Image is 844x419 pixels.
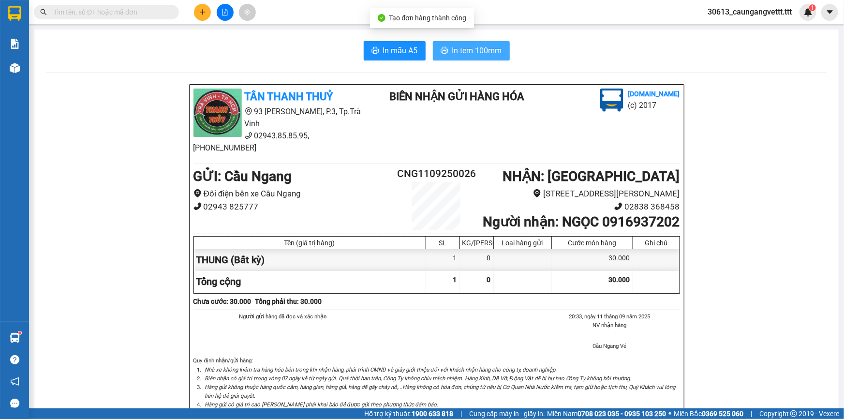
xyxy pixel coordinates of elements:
b: GỬI : Cầu Ngang [193,168,292,184]
span: question-circle [10,355,19,364]
strong: 1900 633 818 [412,410,453,418]
button: printerIn tem 100mm [433,41,510,60]
span: | [460,408,462,419]
div: THUNG (Bất kỳ) [194,249,426,271]
button: plus [194,4,211,21]
strong: 0708 023 035 - 0935 103 250 [577,410,666,418]
span: ⚪️ [668,412,671,416]
span: Hỗ trợ kỹ thuật: [364,408,453,419]
strong: 0369 525 060 [702,410,743,418]
span: Miền Nam [547,408,666,419]
div: 30.000 [552,249,633,271]
span: CC : [61,63,75,74]
span: environment [193,189,202,197]
div: TRUNG [8,31,56,43]
span: check-circle [378,14,385,22]
span: copyright [790,410,797,417]
b: Chưa cước : 30.000 [193,298,252,305]
b: TÂN THANH THUỶ [245,90,333,103]
li: 02838 368458 [477,200,680,213]
h2: CNG1109250026 [396,166,477,182]
b: Người nhận : NGỌC 0916937202 [483,214,680,230]
span: Gửi: [8,9,23,19]
div: KG/[PERSON_NAME] [462,239,491,247]
li: 02943 825777 [193,200,396,213]
div: Loại hàng gửi [496,239,549,247]
span: 30.000 [609,276,630,284]
span: Tổng cộng [196,276,241,287]
button: printerIn mẫu A5 [364,41,426,60]
li: [STREET_ADDRESS][PERSON_NAME] [477,187,680,200]
span: Tạo đơn hàng thành công [389,14,467,22]
img: solution-icon [10,39,20,49]
span: plus [199,9,206,15]
div: Ghi chú [636,239,677,247]
span: aim [244,9,251,15]
b: [DOMAIN_NAME] [628,90,680,98]
span: In tem 100mm [452,45,502,57]
b: NHẬN : [GEOGRAPHIC_DATA] [503,168,680,184]
span: phone [614,202,622,210]
img: logo-vxr [8,6,21,21]
span: 1 [811,4,814,11]
div: Cước món hàng [554,239,630,247]
span: caret-down [826,8,834,16]
span: phone [193,202,202,210]
i: Nhà xe không kiểm tra hàng hóa bên trong khi nhận hàng, phải trình CMND và giấy giới thiệu đối vớ... [205,366,557,373]
span: printer [371,46,379,56]
i: Biên nhận có giá trị trong vòng 07 ngày kể từ ngày gửi. Quá thời hạn trên, Công Ty không chịu trá... [205,375,632,382]
span: file-add [222,9,228,15]
button: file-add [217,4,234,21]
span: search [40,9,47,15]
span: 1 [453,276,457,284]
li: Cầu Ngang Vé [540,342,680,350]
span: In mẫu A5 [383,45,418,57]
button: aim [239,4,256,21]
div: Tên (giá trị hàng) [196,239,423,247]
span: message [10,399,19,408]
li: Người gửi hàng đã đọc và xác nhận [213,312,353,321]
span: notification [10,377,19,386]
li: 93 [PERSON_NAME], P.3, Tp.Trà Vinh [193,105,373,130]
span: Miền Bắc [674,408,743,419]
span: 0 [487,276,491,284]
i: Hàng gửi không thuộc hàng quốc cấm, hàng gian, hàng giả, hàng dễ gây cháy nổ,...Hàng không có hóa... [205,384,675,399]
div: 1 [426,249,460,271]
button: caret-down [821,4,838,21]
span: printer [441,46,448,56]
div: 02822416966 [63,42,161,55]
img: icon-new-feature [804,8,813,16]
b: Tổng phải thu: 30.000 [255,298,322,305]
div: SL [429,239,457,247]
img: warehouse-icon [10,333,20,343]
li: 02943.85.85.95, [PHONE_NUMBER] [193,130,373,154]
b: BIÊN NHẬN GỬI HÀNG HÓA [389,90,524,103]
li: NV nhận hàng [540,321,680,329]
li: 20:33, ngày 11 tháng 09 năm 2025 [540,312,680,321]
img: logo.jpg [600,89,623,112]
img: warehouse-icon [10,63,20,73]
span: environment [245,107,252,115]
div: 0 [460,249,494,271]
div: [GEOGRAPHIC_DATA] [63,8,161,30]
span: environment [533,189,541,197]
sup: 1 [809,4,816,11]
span: | [751,408,752,419]
div: 30.000 [61,61,162,75]
input: Tìm tên, số ĐT hoặc mã đơn [53,7,167,17]
li: Đối điện bến xe Cầu Ngang [193,187,396,200]
div: Cầu Ngang [8,8,56,31]
span: Nhận: [63,8,86,18]
div: LAB VIVADENT [63,30,161,42]
img: logo.jpg [193,89,242,137]
li: (c) 2017 [628,99,680,111]
span: 30613_caungangvettt.ttt [700,6,800,18]
span: Cung cấp máy in - giấy in: [469,408,545,419]
span: phone [245,132,252,139]
i: Hàng gửi có giá trị cao [PERSON_NAME] phải khai báo để được gửi theo phương thức đảm bảo. [205,401,439,408]
sup: 1 [18,331,21,334]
